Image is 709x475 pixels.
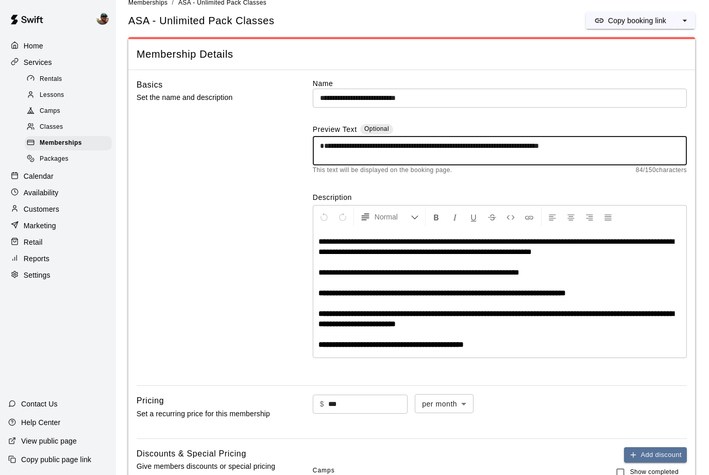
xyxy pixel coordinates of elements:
span: Lessons [40,90,64,100]
label: Description [313,192,687,202]
a: Camps [25,104,116,120]
button: Insert Code [502,208,519,226]
p: $ [320,399,324,410]
p: Reports [24,253,49,264]
img: Ben Boykin [96,12,109,25]
span: Rentals [40,74,62,84]
a: Classes [25,120,116,135]
button: Format Strikethrough [483,208,501,226]
p: Help Center [21,417,60,428]
p: View public page [21,436,77,446]
a: Services [8,55,108,70]
p: Retail [24,237,43,247]
button: Add discount [624,447,687,463]
button: Format Italics [446,208,464,226]
span: Membership Details [137,47,687,61]
div: Ben Boykin [94,8,116,29]
a: Retail [8,234,108,250]
span: Packages [40,154,69,164]
h6: Basics [137,78,163,92]
button: Undo [315,208,333,226]
button: Right Align [581,208,598,226]
span: Camps [40,106,60,116]
button: Redo [334,208,351,226]
a: Reports [8,251,108,266]
button: Format Bold [428,208,445,226]
a: Packages [25,151,116,167]
p: Marketing [24,220,56,231]
div: Packages [25,152,112,166]
div: Lessons [25,88,112,103]
a: Marketing [8,218,108,233]
button: Formatting Options [356,208,423,226]
div: Classes [25,120,112,134]
a: Home [8,38,108,54]
p: Calendar [24,171,54,181]
div: Rentals [25,72,112,87]
a: Customers [8,201,108,217]
p: Contact Us [21,399,58,409]
label: Name [313,78,687,89]
button: Insert Link [520,208,538,226]
p: Copy booking link [608,15,666,26]
a: Lessons [25,87,116,103]
p: Availability [24,188,59,198]
button: select merge strategy [674,12,695,29]
a: Availability [8,185,108,200]
button: Justify Align [599,208,617,226]
button: Left Align [544,208,561,226]
span: 84 / 150 characters [636,165,687,176]
h6: Pricing [137,394,164,408]
p: Set a recurring price for this membership [137,408,280,420]
p: Customers [24,204,59,214]
span: ASA - Unlimited Pack Classes [128,14,275,28]
span: This text will be displayed on the booking page. [313,165,452,176]
p: Set the name and description [137,91,280,104]
p: Copy public page link [21,454,91,465]
button: Center Align [562,208,580,226]
span: Optional [364,125,389,132]
p: Services [24,57,52,67]
span: Classes [40,122,63,132]
a: Calendar [8,168,108,184]
button: Format Underline [465,208,482,226]
button: Copy booking link [586,12,674,29]
div: split button [586,12,695,29]
span: Memberships [40,138,82,148]
a: Memberships [25,135,116,151]
span: Normal [375,212,411,222]
label: Preview Text [313,124,357,136]
div: Memberships [25,136,112,150]
a: Rentals [25,71,116,87]
p: Home [24,41,43,51]
p: Settings [24,270,50,280]
div: Camps [25,104,112,118]
div: per month [415,394,474,413]
a: Settings [8,267,108,283]
h6: Discounts & Special Pricing [137,447,246,461]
